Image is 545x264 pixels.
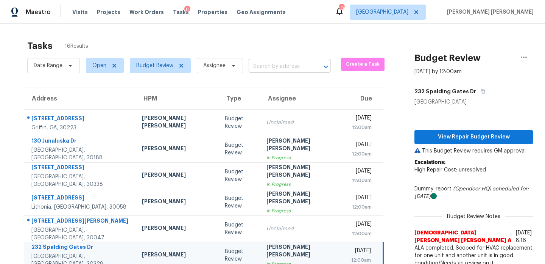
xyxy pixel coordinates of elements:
div: In Progress [266,181,337,188]
span: [DEMOGRAPHIC_DATA][PERSON_NAME] [PERSON_NAME] A [414,229,512,244]
span: High Repair Cost: unresolved [414,167,486,173]
input: Search by address [249,61,309,72]
div: [PERSON_NAME] [PERSON_NAME] [142,114,213,131]
div: [DATE] by 12:00am [414,68,462,75]
div: Budget Review [225,141,254,157]
div: 12:00am [349,203,372,211]
div: [DATE] [349,114,372,124]
span: Open [92,62,106,69]
div: 130 Junaluska Dr [31,137,130,146]
div: 12:00am [349,177,372,184]
span: Visits [72,8,88,16]
div: 8 [184,6,190,13]
span: Budget Review [136,62,173,69]
div: [PERSON_NAME] [PERSON_NAME] [266,163,337,181]
div: Unclaimed [266,119,337,126]
div: [DATE] [349,194,372,203]
div: [DATE] [349,220,372,230]
div: 232 Spalding Gates Dr [31,243,130,253]
span: Date Range [34,62,62,69]
p: This Budget Review requires GM approval [414,147,533,155]
span: Properties [198,8,227,16]
b: Escalations: [414,160,445,165]
span: View Repair Budget Review [420,132,527,142]
div: [PERSON_NAME] [142,145,213,154]
div: In Progress [266,207,337,215]
button: Copy Address [476,85,486,98]
div: [PERSON_NAME] [PERSON_NAME] [266,190,337,207]
div: [STREET_ADDRESS] [31,194,130,203]
span: Create a Task [345,60,381,69]
div: 12:00am [349,230,372,237]
div: [STREET_ADDRESS] [31,163,130,173]
div: 108 [339,5,344,12]
h2: Tasks [27,42,53,50]
i: (Opendoor HQ) [453,186,491,192]
span: 16 Results [65,42,88,50]
span: Tasks [173,9,189,15]
div: [GEOGRAPHIC_DATA], [GEOGRAPHIC_DATA], 30188 [31,146,130,162]
div: [GEOGRAPHIC_DATA] [414,98,533,106]
div: 12:00am [349,150,372,158]
div: [PERSON_NAME] [142,251,213,260]
div: Budget Review [225,168,254,183]
button: Create a Task [341,58,385,71]
button: Open [321,61,331,72]
div: Dummy_report [414,185,533,200]
th: Type [219,88,260,109]
span: Assignee [203,62,226,69]
div: Budget Review [225,248,254,263]
th: Assignee [260,88,343,109]
div: [PERSON_NAME] [PERSON_NAME] [266,137,337,154]
span: Geo Assignments [237,8,286,16]
div: Griffin, GA, 30223 [31,124,130,132]
div: [PERSON_NAME] [PERSON_NAME] [266,243,337,260]
div: Budget Review [225,115,254,130]
span: [DATE] 8:16 [516,230,532,243]
th: HPM [136,88,219,109]
div: [GEOGRAPHIC_DATA], [GEOGRAPHIC_DATA], 30338 [31,173,130,188]
div: 12:00am [349,256,371,264]
div: [PERSON_NAME] [142,198,213,207]
h5: 232 Spalding Gates Dr [414,88,476,95]
div: [STREET_ADDRESS] [31,115,130,124]
div: Budget Review [225,221,254,236]
div: Unclaimed [266,225,337,233]
div: [DATE] [349,141,372,150]
div: Lithonia, [GEOGRAPHIC_DATA], 30058 [31,203,130,211]
div: [PERSON_NAME] [142,224,213,234]
div: [DATE] [349,167,372,177]
div: [DATE] [349,247,371,256]
th: Due [343,88,383,109]
button: View Repair Budget Review [414,130,533,144]
th: Address [24,88,136,109]
span: Projects [97,8,120,16]
div: Budget Review [225,195,254,210]
span: Maestro [26,8,51,16]
span: Budget Review Notes [442,213,505,220]
h2: Budget Review [414,54,481,62]
span: [GEOGRAPHIC_DATA] [356,8,408,16]
i: scheduled for: [DATE] [414,186,529,199]
div: 12:00am [349,124,372,131]
span: Work Orders [129,8,164,16]
div: [GEOGRAPHIC_DATA], [GEOGRAPHIC_DATA], 30047 [31,226,130,242]
div: [PERSON_NAME] [142,171,213,181]
div: [STREET_ADDRESS][PERSON_NAME] [31,217,130,226]
span: [PERSON_NAME] [PERSON_NAME] [444,8,534,16]
div: In Progress [266,154,337,162]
